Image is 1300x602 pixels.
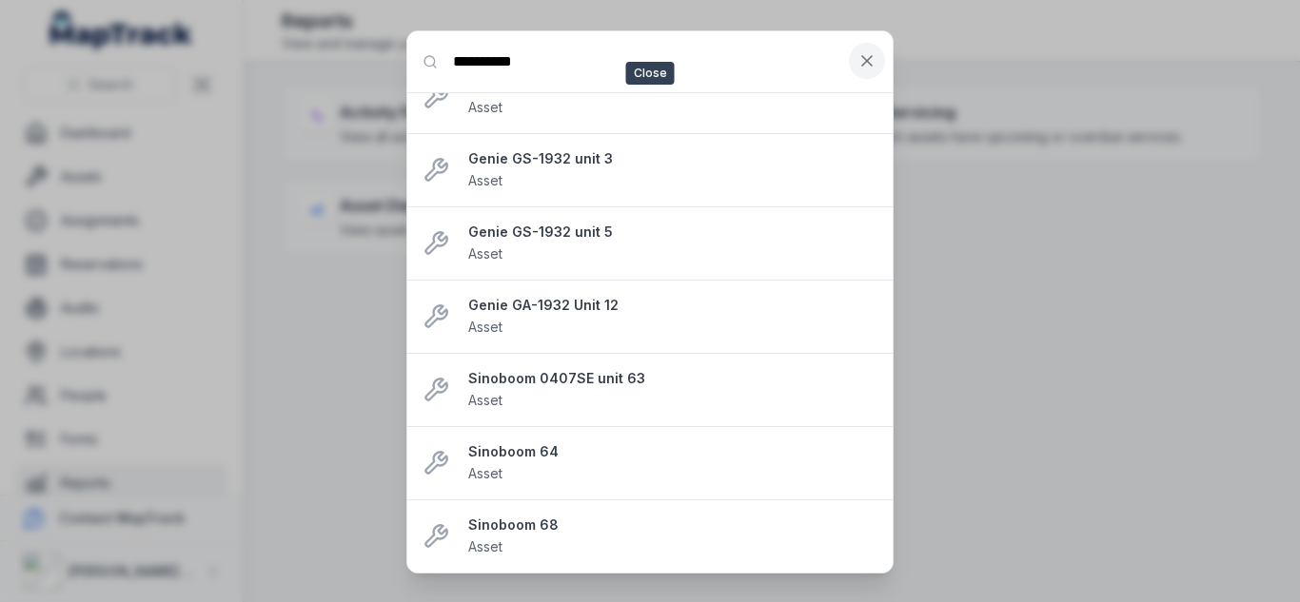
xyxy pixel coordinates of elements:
[468,369,877,388] strong: Sinoboom 0407SE unit 63
[468,515,877,557] a: Sinoboom 68Asset
[468,442,877,461] strong: Sinoboom 64
[468,245,502,262] span: Asset
[468,296,877,338] a: Genie GA-1932 Unit 12Asset
[468,319,502,335] span: Asset
[468,442,877,484] a: Sinoboom 64Asset
[626,62,675,85] span: Close
[468,538,502,554] span: Asset
[468,515,877,534] strong: Sinoboom 68
[468,223,877,264] a: Genie GS-1932 unit 5Asset
[468,369,877,411] a: Sinoboom 0407SE unit 63Asset
[468,465,502,481] span: Asset
[468,76,877,118] a: Genie GS-1932 scissor #9Asset
[468,296,877,315] strong: Genie GA-1932 Unit 12
[468,223,877,242] strong: Genie GS-1932 unit 5
[468,172,502,188] span: Asset
[468,99,502,115] span: Asset
[468,392,502,408] span: Asset
[468,149,877,168] strong: Genie GS-1932 unit 3
[468,149,877,191] a: Genie GS-1932 unit 3Asset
